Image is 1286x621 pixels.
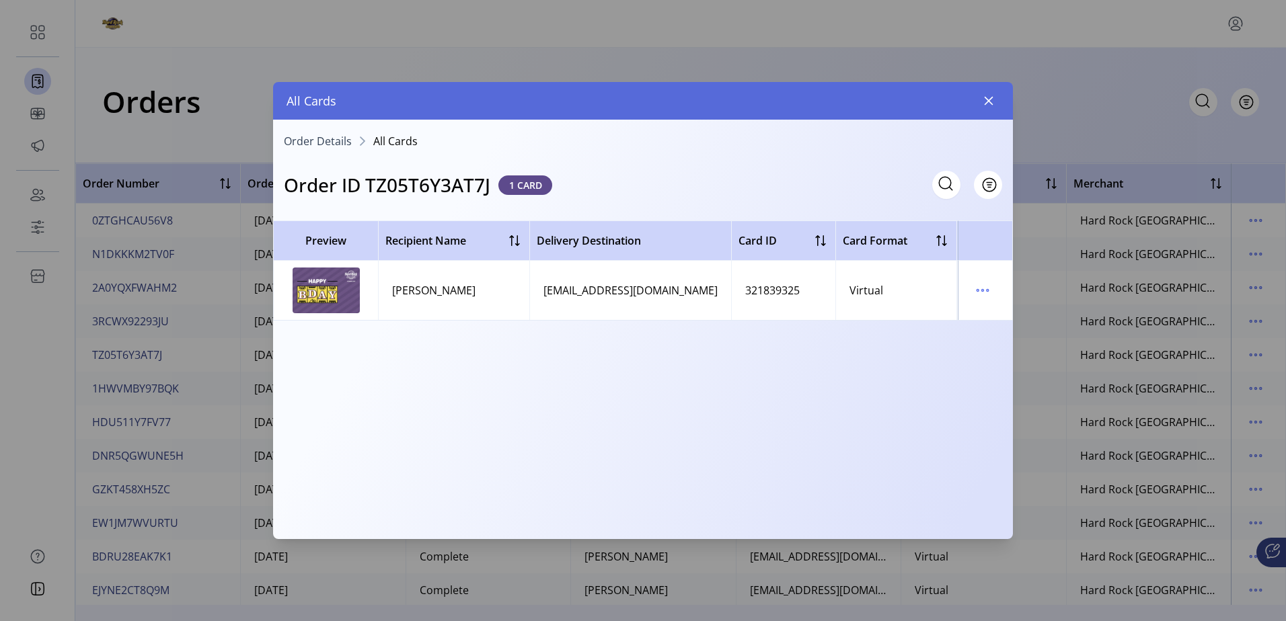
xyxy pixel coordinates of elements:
div: [PERSON_NAME] [392,282,476,298]
div: 321839325 [745,282,800,298]
div: [EMAIL_ADDRESS][DOMAIN_NAME] [543,282,718,298]
span: Recipient Name [385,233,466,249]
a: Order Details [284,136,352,147]
div: Virtual [849,282,883,298]
span: Delivery Destination [537,233,641,249]
button: menu [972,280,993,301]
h3: Order ID TZ05T6Y3AT7J [284,171,490,199]
span: Card Format [843,233,907,249]
span: 1 CARD [498,175,552,195]
img: preview [293,267,360,313]
span: Card ID [739,233,777,249]
span: All Cards [287,92,336,110]
span: All Cards [373,136,418,147]
span: Preview [280,233,371,249]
